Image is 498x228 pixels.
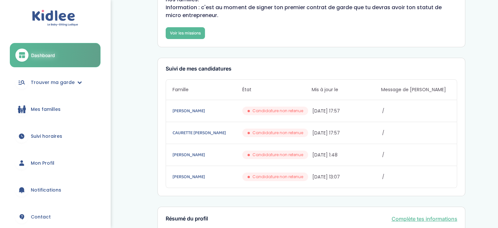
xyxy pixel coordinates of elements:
[31,106,61,113] span: Mes familles
[312,152,380,158] span: [DATE] 1:48
[252,108,303,114] span: Candidature non retenue
[312,130,380,136] span: [DATE] 17:57
[10,43,101,67] a: Dashboard
[382,174,450,180] span: /
[31,214,51,220] span: Contact
[312,108,380,114] span: [DATE] 17:57
[173,107,241,114] a: [PERSON_NAME]
[10,151,101,175] a: Mon Profil
[252,174,303,180] span: Candidature non retenue
[173,86,242,93] span: Famille
[382,108,450,114] span: /
[312,174,380,180] span: [DATE] 13:07
[391,215,457,223] a: Complète tes informations
[32,10,78,27] img: logo.svg
[173,151,241,158] a: [PERSON_NAME]
[166,66,457,72] h3: Suivi de mes candidatures
[31,187,61,194] span: Notifications
[381,86,450,93] span: Message de [PERSON_NAME]
[311,86,381,93] span: Mis à jour le
[173,129,241,136] a: CAURETTE [PERSON_NAME]
[166,216,208,222] h3: Résumé du profil
[10,71,101,94] a: Trouver ma garde
[382,130,450,136] span: /
[242,86,311,93] span: État
[31,133,62,140] span: Suivi horaires
[252,152,303,158] span: Candidature non retenue
[10,97,101,121] a: Mes familles
[173,173,241,180] a: [PERSON_NAME]
[166,4,457,19] p: Information : c'est au moment de signer ton premier contrat de garde que tu devras avoir ton stat...
[31,52,55,59] span: Dashboard
[252,130,303,136] span: Candidature non retenue
[31,79,75,86] span: Trouver ma garde
[10,178,101,202] a: Notifications
[382,152,450,158] span: /
[31,160,54,167] span: Mon Profil
[10,124,101,148] a: Suivi horaires
[166,27,205,39] a: Voir les missions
